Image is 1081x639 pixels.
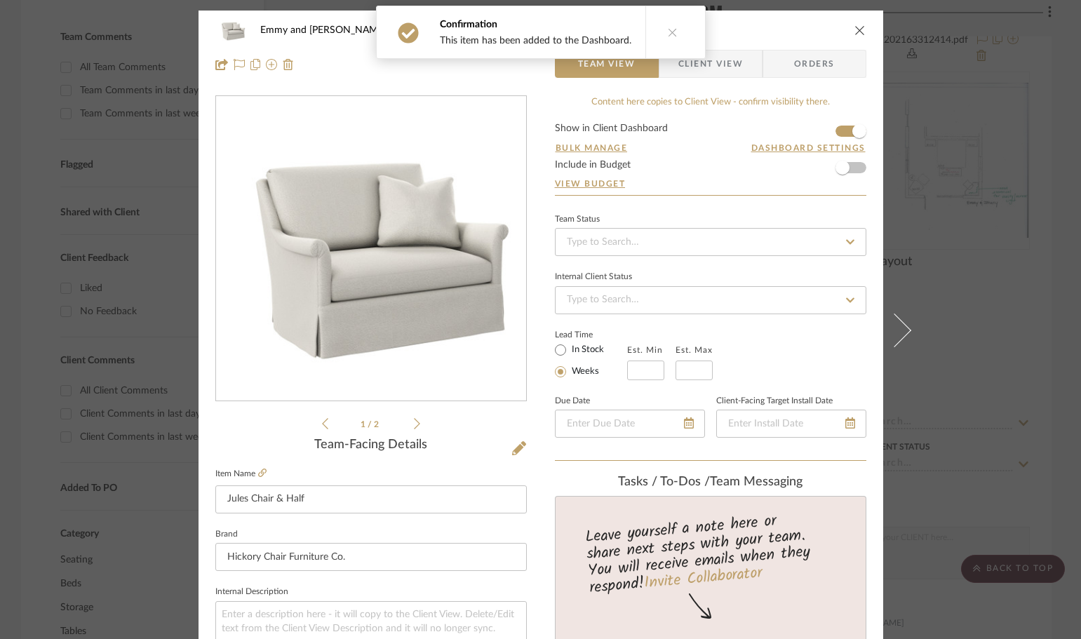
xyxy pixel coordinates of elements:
[751,142,866,154] button: Dashboard Settings
[555,328,627,341] label: Lead Time
[716,398,833,405] label: Client-Facing Target Install Date
[260,25,410,35] span: Emmy and [PERSON_NAME] 10
[555,142,629,154] button: Bulk Manage
[283,59,294,70] img: Remove from project
[618,476,710,488] span: Tasks / To-Dos /
[215,588,288,596] label: Internal Description
[215,543,527,571] input: Enter Brand
[361,420,368,429] span: 1
[440,18,631,32] div: Confirmation
[643,561,763,596] a: Invite Collaborator
[716,410,866,438] input: Enter Install Date
[440,34,631,47] div: This item has been added to the Dashboard.
[555,341,627,380] mat-radio-group: Select item type
[627,345,663,355] label: Est. Min
[676,345,713,355] label: Est. Max
[215,16,249,44] img: e683a834-8031-4eae-bc96-0fdc26e2d4ce_48x40.jpg
[555,95,866,109] div: Content here copies to Client View - confirm visibility there.
[374,420,381,429] span: 2
[555,410,705,438] input: Enter Due Date
[215,485,527,513] input: Enter Item Name
[555,286,866,314] input: Type to Search…
[555,228,866,256] input: Type to Search…
[215,438,527,453] div: Team-Facing Details
[216,97,526,401] div: 0
[215,531,238,538] label: Brand
[678,50,743,78] span: Client View
[219,97,523,401] img: e683a834-8031-4eae-bc96-0fdc26e2d4ce_436x436.jpg
[368,420,374,429] span: /
[854,24,866,36] button: close
[569,365,599,378] label: Weeks
[555,216,600,223] div: Team Status
[555,178,866,189] a: View Budget
[555,398,590,405] label: Due Date
[553,506,868,600] div: Leave yourself a note here or share next steps with your team. You will receive emails when they ...
[779,50,850,78] span: Orders
[555,274,632,281] div: Internal Client Status
[555,475,866,490] div: team Messaging
[215,468,267,480] label: Item Name
[569,344,604,356] label: In Stock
